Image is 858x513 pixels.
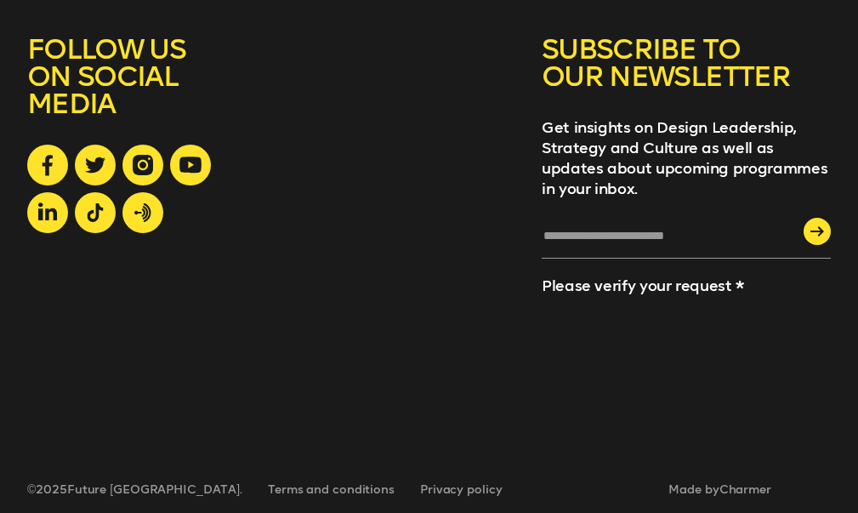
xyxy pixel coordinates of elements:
[719,482,771,497] a: Charmer
[542,305,681,427] iframe: reCAPTCHA
[420,482,503,497] a: Privacy policy
[542,36,831,117] h5: SUBSCRIBE TO OUR NEWSLETTER
[668,482,771,497] span: Made by
[27,36,261,145] h5: FOLLOW US ON SOCIAL MEDIA
[268,482,395,497] a: Terms and conditions
[27,482,268,497] span: © 2025 Future [GEOGRAPHIC_DATA].
[542,276,744,295] label: Please verify your request *
[542,117,831,199] p: Get insights on Design Leadership, Strategy and Culture as well as updates about upcoming program...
